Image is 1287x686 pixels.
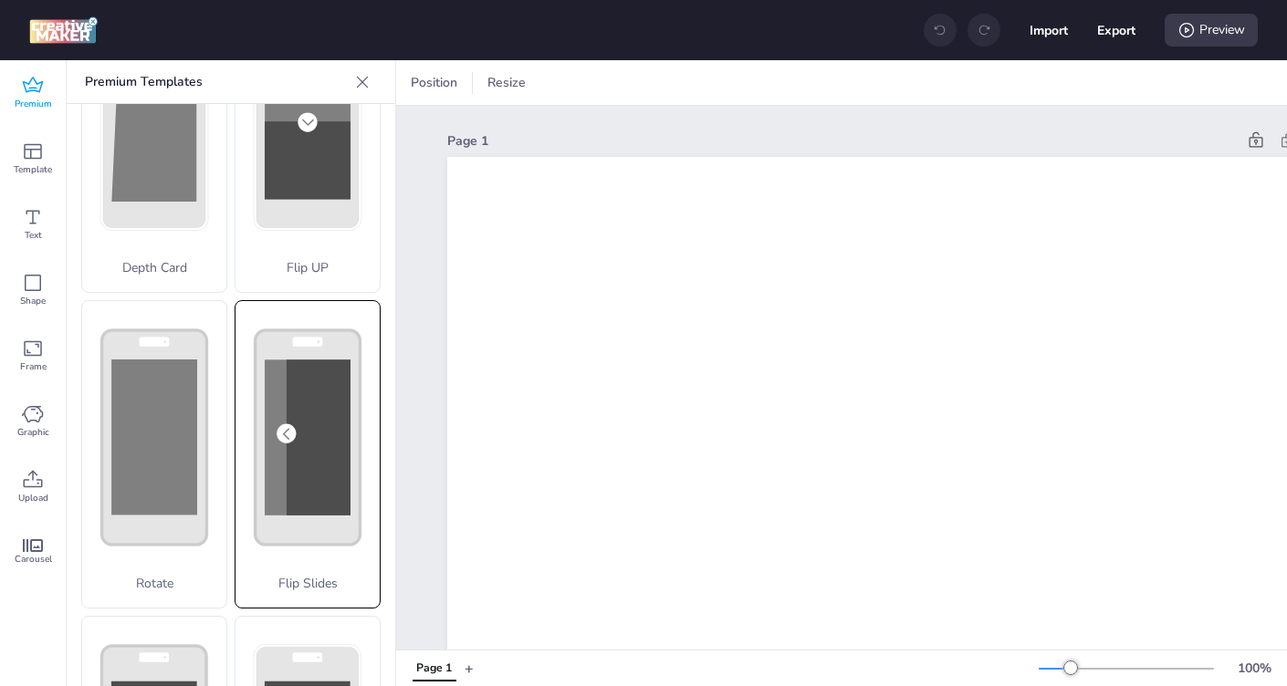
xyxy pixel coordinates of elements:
[1165,14,1258,47] div: Preview
[82,258,226,277] p: Depth Card
[235,574,380,593] p: Flip Slides
[85,60,348,104] p: Premium Templates
[403,652,465,684] div: Tabs
[484,73,529,92] span: Resize
[416,660,452,677] div: Page 1
[235,258,380,277] p: Flip UP
[407,73,461,92] span: Position
[15,97,52,111] span: Premium
[447,131,1236,151] div: Page 1
[18,491,48,505] span: Upload
[29,16,98,44] img: logo Creative Maker
[25,228,42,243] span: Text
[20,359,47,374] span: Frame
[17,425,49,440] span: Graphic
[465,652,474,684] button: +
[20,294,46,308] span: Shape
[14,162,52,177] span: Template
[1030,11,1068,49] button: Import
[1097,11,1135,49] button: Export
[1232,659,1276,678] div: 100 %
[82,574,226,593] p: Rotate
[15,552,52,566] span: Carousel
